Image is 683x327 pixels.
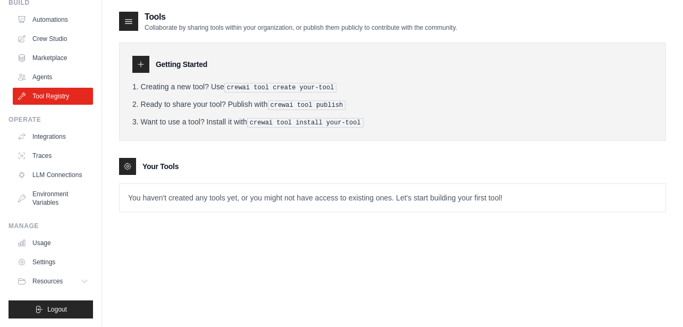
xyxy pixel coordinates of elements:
[13,30,93,47] a: Crew Studio
[13,88,93,105] a: Tool Registry
[145,11,457,23] h2: Tools
[13,69,93,86] a: Agents
[13,273,93,290] button: Resources
[268,100,346,110] pre: crewai tool publish
[156,59,207,70] h3: Getting Started
[120,184,665,212] p: You haven't created any tools yet, or you might not have access to existing ones. Let's start bui...
[13,234,93,251] a: Usage
[13,147,93,164] a: Traces
[32,277,63,286] span: Resources
[132,116,653,128] li: Want to use a tool? Install it with
[47,305,67,314] span: Logout
[13,186,93,211] a: Environment Variables
[224,83,337,93] pre: crewai tool create your-tool
[13,11,93,28] a: Automations
[132,99,653,110] li: Ready to share your tool? Publish with
[9,300,93,318] button: Logout
[132,81,653,93] li: Creating a new tool? Use
[13,166,93,183] a: LLM Connections
[9,115,93,124] div: Operate
[13,128,93,145] a: Integrations
[13,254,93,271] a: Settings
[9,222,93,230] div: Manage
[142,161,179,172] h3: Your Tools
[145,23,457,32] p: Collaborate by sharing tools within your organization, or publish them publicly to contribute wit...
[13,49,93,66] a: Marketplace
[247,118,364,128] pre: crewai tool install your-tool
